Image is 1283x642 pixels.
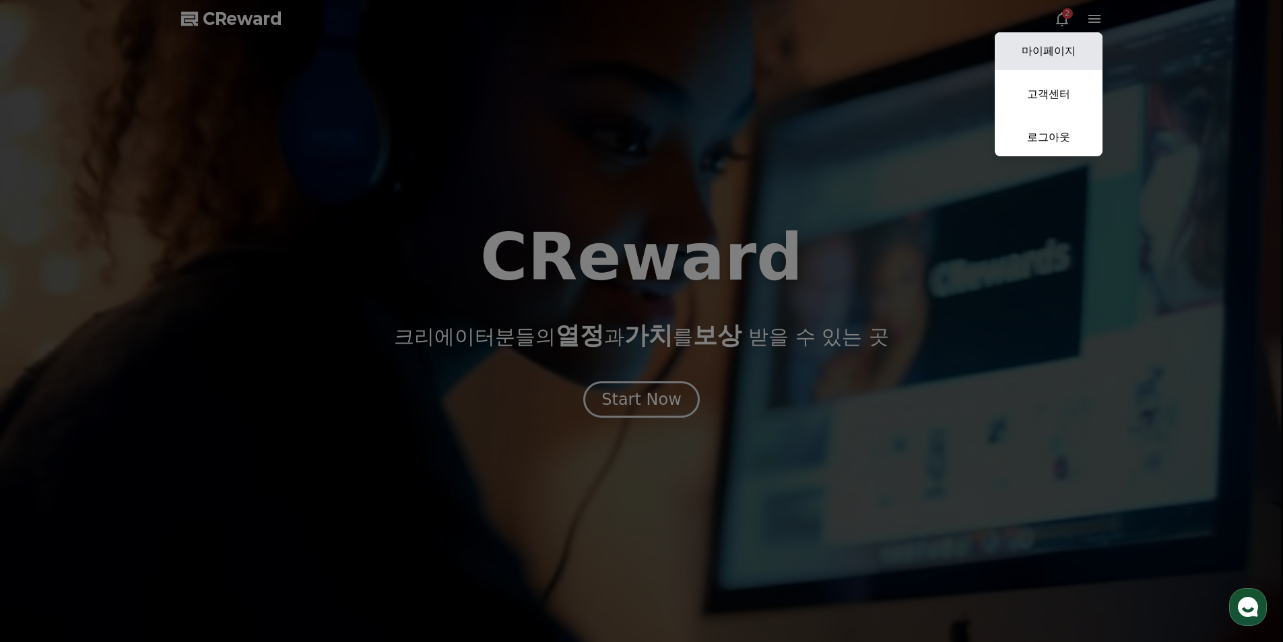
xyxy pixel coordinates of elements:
[208,447,224,458] span: 설정
[4,427,89,461] a: 홈
[123,448,139,459] span: 대화
[995,75,1103,113] a: 고객센터
[42,447,51,458] span: 홈
[995,32,1103,156] button: 마이페이지 고객센터 로그아웃
[995,32,1103,70] a: 마이페이지
[89,427,174,461] a: 대화
[174,427,259,461] a: 설정
[995,119,1103,156] a: 로그아웃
